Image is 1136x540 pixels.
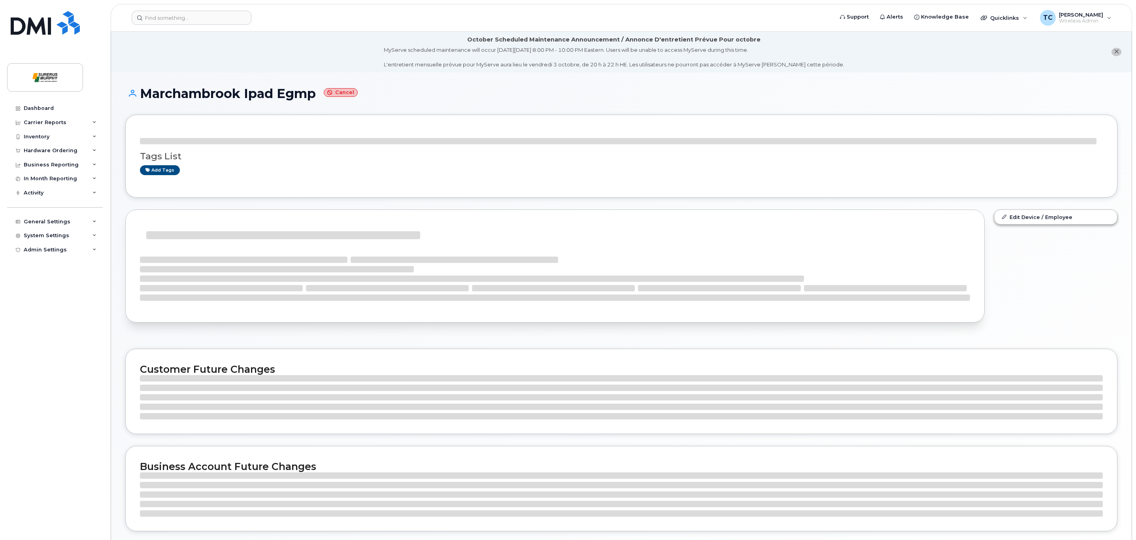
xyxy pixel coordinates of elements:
div: October Scheduled Maintenance Announcement / Annonce D'entretient Prévue Pour octobre [467,36,760,44]
small: Cancel [324,88,358,97]
h2: Customer Future Changes [140,363,1103,375]
button: close notification [1111,48,1121,56]
h3: Tags List [140,151,1103,161]
a: Edit Device / Employee [994,210,1117,224]
div: MyServe scheduled maintenance will occur [DATE][DATE] 8:00 PM - 10:00 PM Eastern. Users will be u... [384,46,844,68]
h1: Marchambrook Ipad Egmp [125,87,1117,100]
h2: Business Account Future Changes [140,461,1103,472]
a: Add tags [140,165,180,175]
